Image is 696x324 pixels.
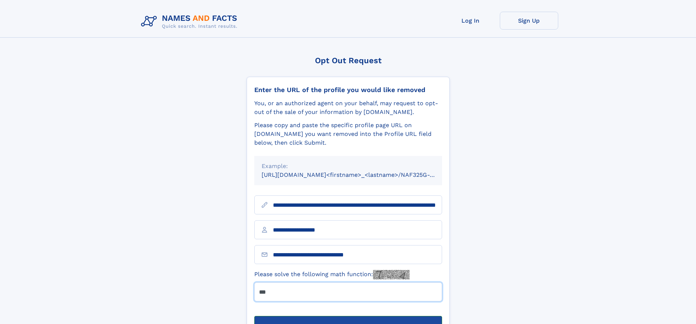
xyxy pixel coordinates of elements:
[247,56,450,65] div: Opt Out Request
[262,171,456,178] small: [URL][DOMAIN_NAME]<firstname>_<lastname>/NAF325G-xxxxxxxx
[262,162,435,171] div: Example:
[500,12,558,30] a: Sign Up
[254,99,442,117] div: You, or an authorized agent on your behalf, may request to opt-out of the sale of your informatio...
[254,86,442,94] div: Enter the URL of the profile you would like removed
[254,270,410,279] label: Please solve the following math function:
[138,12,243,31] img: Logo Names and Facts
[441,12,500,30] a: Log In
[254,121,442,147] div: Please copy and paste the specific profile page URL on [DOMAIN_NAME] you want removed into the Pr...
